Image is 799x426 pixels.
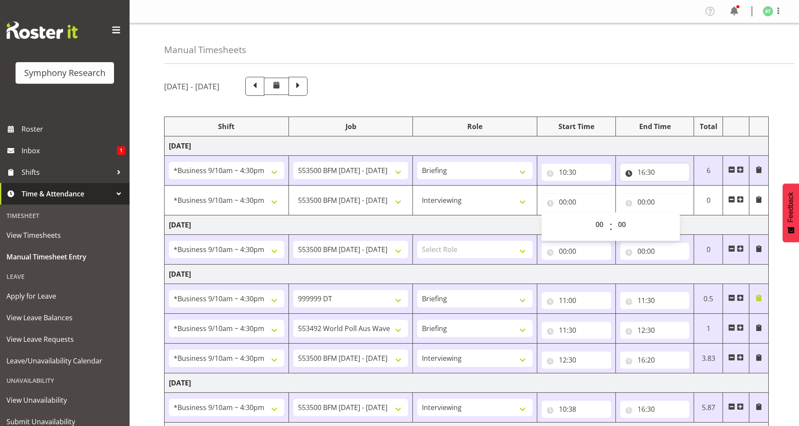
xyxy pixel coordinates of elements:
[694,344,723,373] td: 3.83
[609,216,612,237] span: :
[542,243,611,260] input: Click to select...
[2,372,127,389] div: Unavailability
[542,401,611,418] input: Click to select...
[763,6,773,16] img: angela-tunnicliffe1838.jpg
[694,156,723,186] td: 6
[2,246,127,268] a: Manual Timesheet Entry
[2,207,127,224] div: Timesheet
[2,224,127,246] a: View Timesheets
[293,121,409,132] div: Job
[694,186,723,215] td: 0
[165,136,769,156] td: [DATE]
[620,193,690,211] input: Click to select...
[164,45,246,55] h4: Manual Timesheets
[6,333,123,346] span: View Leave Requests
[620,351,690,369] input: Click to select...
[620,322,690,339] input: Click to select...
[2,389,127,411] a: View Unavailability
[620,243,690,260] input: Click to select...
[6,250,123,263] span: Manual Timesheet Entry
[787,192,795,222] span: Feedback
[164,82,219,91] h5: [DATE] - [DATE]
[542,164,611,181] input: Click to select...
[698,121,718,132] div: Total
[6,394,123,407] span: View Unavailability
[6,22,78,39] img: Rosterit website logo
[165,265,769,284] td: [DATE]
[165,215,769,235] td: [DATE]
[2,307,127,328] a: View Leave Balances
[6,354,123,367] span: Leave/Unavailability Calendar
[165,373,769,393] td: [DATE]
[169,121,284,132] div: Shift
[2,350,127,372] a: Leave/Unavailability Calendar
[783,183,799,242] button: Feedback - Show survey
[22,144,117,157] span: Inbox
[542,322,611,339] input: Click to select...
[6,229,123,242] span: View Timesheets
[417,121,533,132] div: Role
[24,66,105,79] div: Symphony Research
[542,193,611,211] input: Click to select...
[22,166,112,179] span: Shifts
[2,268,127,285] div: Leave
[620,292,690,309] input: Click to select...
[694,284,723,314] td: 0.5
[22,187,112,200] span: Time & Attendance
[694,393,723,423] td: 5.87
[6,311,123,324] span: View Leave Balances
[694,235,723,265] td: 0
[6,290,123,303] span: Apply for Leave
[542,292,611,309] input: Click to select...
[620,164,690,181] input: Click to select...
[620,121,690,132] div: End Time
[542,351,611,369] input: Click to select...
[620,401,690,418] input: Click to select...
[2,285,127,307] a: Apply for Leave
[542,121,611,132] div: Start Time
[2,328,127,350] a: View Leave Requests
[694,314,723,344] td: 1
[22,123,125,136] span: Roster
[117,146,125,155] span: 1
